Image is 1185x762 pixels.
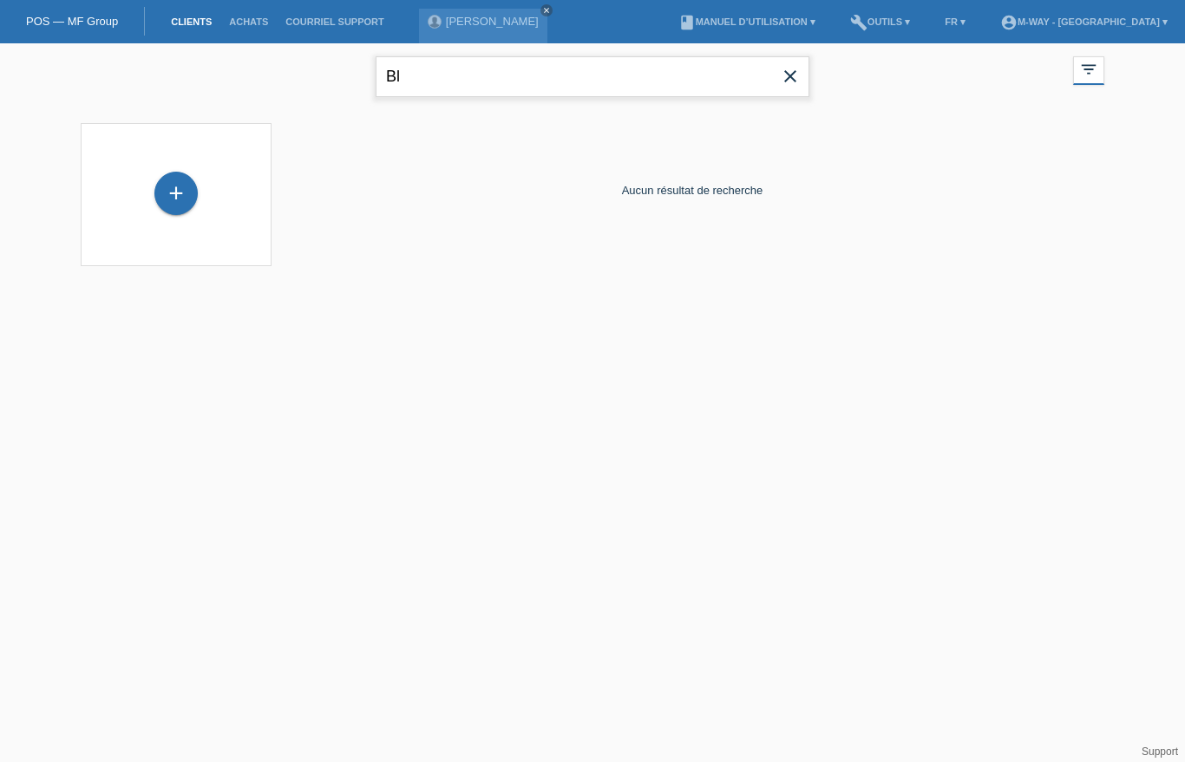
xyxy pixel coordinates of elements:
a: close [540,4,553,16]
a: Support [1142,746,1178,758]
a: Clients [162,16,220,27]
a: buildOutils ▾ [841,16,919,27]
i: book [678,14,696,31]
i: build [850,14,867,31]
a: bookManuel d’utilisation ▾ [670,16,824,27]
i: filter_list [1079,60,1098,79]
a: FR ▾ [936,16,974,27]
a: POS — MF Group [26,15,118,28]
a: Courriel Support [277,16,392,27]
div: Enregistrer le client [155,179,197,208]
a: Achats [220,16,277,27]
i: account_circle [1000,14,1018,31]
input: Recherche... [376,56,809,97]
i: close [542,6,551,15]
a: [PERSON_NAME] [446,15,539,28]
i: close [780,66,801,87]
div: Aucun résultat de recherche [280,114,1104,266]
a: account_circlem-way - [GEOGRAPHIC_DATA] ▾ [992,16,1176,27]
